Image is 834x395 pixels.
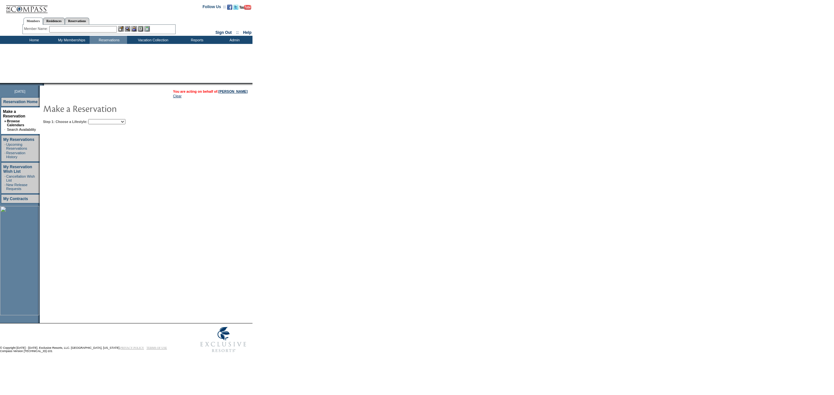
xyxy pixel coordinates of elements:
[233,5,238,10] img: Follow us on Twitter
[6,183,27,191] a: New Release Requests
[239,5,251,10] img: Subscribe to our YouTube Channel
[43,102,173,115] img: pgTtlMakeReservation.gif
[43,120,87,124] b: Step 1: Choose a Lifestyle:
[215,36,252,44] td: Admin
[3,197,28,201] a: My Contracts
[23,18,43,25] a: Members
[219,89,248,93] a: [PERSON_NAME]
[65,18,89,24] a: Reservations
[7,128,36,131] a: Search Availability
[178,36,215,44] td: Reports
[14,89,25,93] span: [DATE]
[4,119,6,123] b: »
[227,5,232,10] img: Become our fan on Facebook
[215,30,232,35] a: Sign Out
[131,26,137,32] img: Impersonate
[3,137,34,142] a: My Reservations
[4,128,6,131] td: ·
[3,165,32,174] a: My Reservation Wish List
[239,7,251,10] a: Subscribe to our YouTube Channel
[243,30,252,35] a: Help
[138,26,143,32] img: Reservations
[118,26,124,32] img: b_edit.gif
[43,18,65,24] a: Residences
[5,174,6,182] td: ·
[173,89,248,93] span: You are acting on behalf of:
[233,7,238,10] a: Follow us on Twitter
[44,83,45,86] img: blank.gif
[173,94,181,98] a: Clear
[6,143,27,150] a: Upcoming Reservations
[5,151,6,159] td: ·
[6,174,35,182] a: Cancellation Wish List
[7,119,24,127] a: Browse Calendars
[3,109,25,118] a: Make a Reservation
[147,346,167,349] a: TERMS OF USE
[52,36,90,44] td: My Memberships
[3,100,37,104] a: Reservation Home
[5,143,6,150] td: ·
[144,26,150,32] img: b_calculator.gif
[90,36,127,44] td: Reservations
[194,323,252,356] img: Exclusive Resorts
[15,36,52,44] td: Home
[125,26,130,32] img: View
[24,26,49,32] div: Member Name:
[120,346,144,349] a: PRIVACY POLICY
[203,4,226,12] td: Follow Us ::
[6,151,25,159] a: Reservation History
[236,30,239,35] span: ::
[42,83,44,86] img: promoShadowLeftCorner.gif
[5,183,6,191] td: ·
[127,36,178,44] td: Vacation Collection
[227,7,232,10] a: Become our fan on Facebook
